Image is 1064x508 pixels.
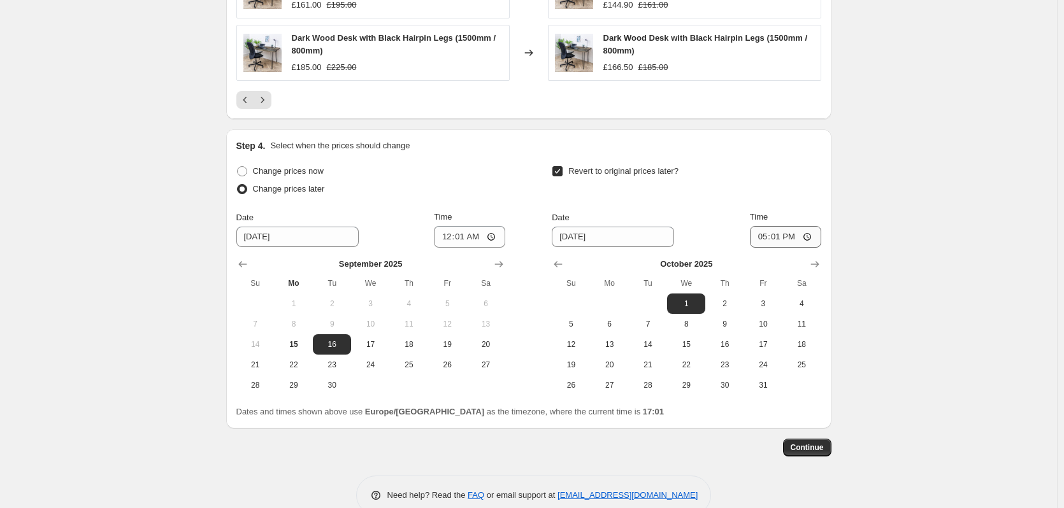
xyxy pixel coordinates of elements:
span: 20 [596,360,624,370]
span: 16 [710,339,738,349]
span: 12 [557,339,585,349]
img: dark-wood-desk-black-hairpin-legs_80x.jpg [243,34,282,72]
span: 28 [634,380,662,390]
th: Saturday [782,273,821,293]
button: Tuesday October 7 2025 [629,314,667,334]
span: 7 [241,319,270,329]
span: 4 [395,299,423,309]
span: Time [750,212,768,222]
span: Th [710,278,738,288]
button: Friday October 31 2025 [744,375,782,395]
th: Sunday [552,273,590,293]
span: Change prices later [253,184,325,194]
button: Tuesday September 30 2025 [313,375,351,395]
button: Saturday September 13 2025 [466,314,505,334]
span: Tu [634,278,662,288]
button: Sunday October 5 2025 [552,314,590,334]
button: Friday September 5 2025 [428,293,466,314]
button: Wednesday October 1 2025 [667,293,705,314]
th: Thursday [705,273,744,293]
span: Sa [471,278,500,288]
span: 8 [280,319,308,329]
button: Sunday September 21 2025 [236,355,275,375]
button: Previous [236,91,254,109]
span: 17 [749,339,777,349]
button: Monday September 1 2025 [275,293,313,314]
span: 18 [787,339,816,349]
button: Saturday September 6 2025 [466,293,505,314]
button: Saturday October 25 2025 [782,355,821,375]
span: Tu [318,278,346,288]
span: 29 [280,380,308,390]
span: 21 [241,360,270,370]
input: 12:00 [434,226,505,248]
span: Fr [749,278,777,288]
th: Monday [591,273,629,293]
span: 1 [672,299,700,309]
button: Show next month, October 2025 [490,255,508,273]
button: Monday October 6 2025 [591,314,629,334]
span: Sa [787,278,816,288]
button: Monday September 8 2025 [275,314,313,334]
span: Mo [596,278,624,288]
span: 19 [433,339,461,349]
button: Sunday October 19 2025 [552,355,590,375]
span: 24 [749,360,777,370]
span: 1 [280,299,308,309]
img: dark-wood-desk-black-hairpin-legs_80x.jpg [555,34,593,72]
button: Tuesday September 16 2025 [313,334,351,355]
button: Tuesday September 2 2025 [313,293,351,314]
input: 9/15/2025 [552,227,674,247]
span: 29 [672,380,700,390]
button: Tuesday October 14 2025 [629,334,667,355]
span: 28 [241,380,270,390]
span: 6 [596,319,624,329]
span: 13 [471,319,500,329]
span: 19 [557,360,585,370]
span: 8 [672,319,700,329]
span: 9 [318,319,346,329]
span: 23 [318,360,346,370]
button: Monday October 27 2025 [591,375,629,395]
span: 14 [241,339,270,349]
span: Fr [433,278,461,288]
span: 18 [395,339,423,349]
span: Su [557,278,585,288]
span: 12 [433,319,461,329]
span: 25 [395,360,423,370]
button: Show next month, November 2025 [806,255,824,273]
button: Show previous month, August 2025 [234,255,252,273]
span: 7 [634,319,662,329]
span: We [356,278,384,288]
span: 27 [471,360,500,370]
button: Wednesday September 17 2025 [351,334,389,355]
button: Monday October 13 2025 [591,334,629,355]
button: Friday October 3 2025 [744,293,782,314]
span: Mo [280,278,308,288]
button: Wednesday September 10 2025 [351,314,389,334]
nav: Pagination [236,91,271,109]
span: 9 [710,319,738,329]
button: Wednesday October 29 2025 [667,375,705,395]
button: Thursday October 2 2025 [705,293,744,314]
b: Europe/[GEOGRAPHIC_DATA] [365,407,484,416]
button: Thursday September 4 2025 [390,293,428,314]
th: Friday [428,273,466,293]
button: Continue [783,439,831,456]
span: 2 [710,299,738,309]
span: 10 [356,319,384,329]
span: 11 [787,319,816,329]
button: Show previous month, September 2025 [549,255,567,273]
span: 24 [356,360,384,370]
button: Tuesday September 23 2025 [313,355,351,375]
span: Revert to original prices later? [568,166,679,176]
button: Today Monday September 15 2025 [275,334,313,355]
button: Thursday October 9 2025 [705,314,744,334]
button: Thursday September 18 2025 [390,334,428,355]
button: Wednesday September 24 2025 [351,355,389,375]
button: Saturday October 11 2025 [782,314,821,334]
a: [EMAIL_ADDRESS][DOMAIN_NAME] [557,490,698,500]
button: Saturday September 27 2025 [466,355,505,375]
th: Tuesday [629,273,667,293]
button: Next [254,91,271,109]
